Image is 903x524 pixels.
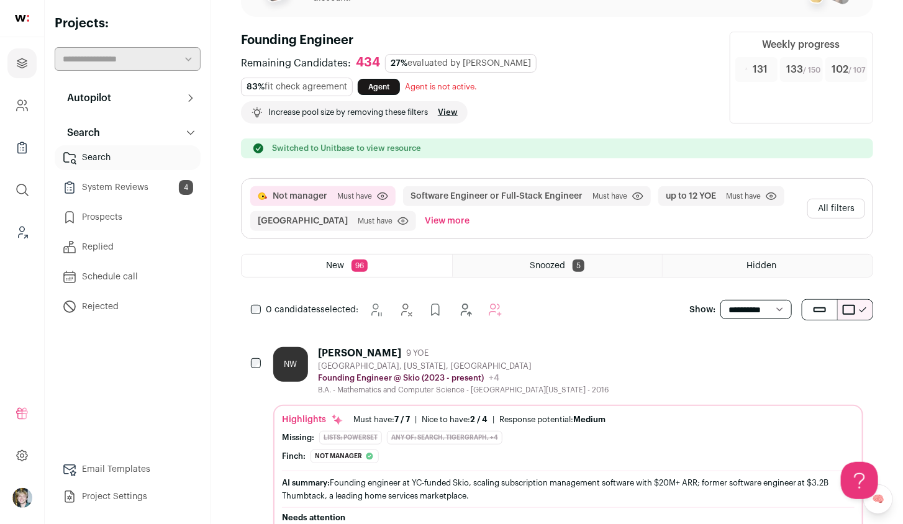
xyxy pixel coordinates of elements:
button: Add to Precontact [453,297,478,322]
div: Missing: [282,433,314,443]
span: / 107 [848,66,866,74]
button: Autopilot [55,86,201,111]
div: Must have: [353,415,410,425]
a: Projects [7,48,37,78]
a: System Reviews4 [55,175,201,200]
a: 🧠 [863,484,893,514]
a: Search [55,145,201,170]
span: Snoozed [530,261,565,270]
span: Hidden [746,261,776,270]
span: selected: [266,304,358,316]
a: Replied [55,235,201,260]
button: up to 12 YOE [666,190,716,202]
button: Not manager [273,190,327,202]
p: Search [60,125,100,140]
ul: | | [353,415,606,425]
a: Email Templates [55,457,201,482]
div: [GEOGRAPHIC_DATA], [US_STATE], [GEOGRAPHIC_DATA] [318,361,609,371]
h1: Founding Engineer [241,32,715,49]
span: New [326,261,344,270]
a: Agent [358,79,400,95]
span: 102 [832,62,866,77]
div: Lists: Powerset [319,431,382,445]
div: [PERSON_NAME] [318,347,401,359]
span: +4 [489,374,499,382]
button: Open dropdown [12,488,32,508]
button: Search [55,120,201,145]
span: 83% [247,83,265,91]
div: Weekly progress [763,37,840,52]
span: Must have [337,191,372,201]
div: B.A. - Mathematics and Computer Science - [GEOGRAPHIC_DATA][US_STATE] - 2016 [318,385,609,395]
a: Schedule call [55,264,201,289]
button: [GEOGRAPHIC_DATA] [258,215,348,227]
div: Any of: Search, TigerGraph, +4 [387,431,502,445]
button: Add to Prospects [423,297,448,322]
p: Autopilot [60,91,111,106]
button: Hide [393,297,418,322]
div: Nice to have: [422,415,488,425]
span: 0 candidates [266,305,320,314]
a: Snoozed 5 [453,255,663,277]
div: fit check agreement [241,78,353,96]
span: 4 [179,180,193,195]
div: Founding engineer at YC-funded Skio, scaling subscription management software with $20M+ ARR; for... [282,476,855,502]
button: Snooze [363,297,388,322]
span: Agent is not active. [405,83,477,91]
span: 131 [753,62,768,77]
button: View more [422,211,472,231]
span: 5 [573,260,584,272]
a: Project Settings [55,484,201,509]
span: / 150 [804,66,821,74]
a: Company and ATS Settings [7,91,37,120]
span: 9 YOE [406,348,429,358]
span: Must have [726,191,761,201]
a: Hidden [663,255,873,277]
h2: Needs attention [282,513,855,523]
a: Rejected [55,294,201,319]
div: evaluated by [PERSON_NAME] [385,54,537,73]
span: Remaining Candidates: [241,56,351,71]
span: 7 / 7 [394,415,410,423]
button: Software Engineer or Full-Stack Engineer [411,190,583,202]
button: Add to Autopilot [483,297,507,322]
div: Finch: [282,451,306,461]
span: AI summary: [282,479,330,487]
div: Response potential: [499,415,606,425]
span: 96 [352,260,368,272]
p: Founding Engineer @ Skio (2023 - present) [318,373,484,383]
span: Medium [573,415,606,423]
a: Prospects [55,205,201,230]
p: Switched to Unitbase to view resource [272,143,421,153]
h2: Projects: [55,15,201,32]
div: 434 [356,55,380,71]
span: Must have [358,216,393,226]
span: 27% [391,59,407,68]
div: Not manager [311,449,379,463]
div: NW [273,347,308,382]
button: All filters [807,199,865,219]
span: Must have [592,191,627,201]
a: Company Lists [7,133,37,163]
p: Show: [689,304,715,316]
div: Highlights [282,413,343,426]
span: 2 / 4 [470,415,488,423]
img: 6494470-medium_jpg [12,488,32,508]
img: wellfound-shorthand-0d5821cbd27db2630d0214b213865d53afaa358527fdda9d0ea32b1df1b89c2c.svg [15,15,29,22]
a: View [438,107,458,117]
p: Increase pool size by removing these filters [268,107,428,117]
a: Leads (Backoffice) [7,217,37,247]
iframe: Toggle Customer Support [841,462,878,499]
span: 133 [787,62,821,77]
